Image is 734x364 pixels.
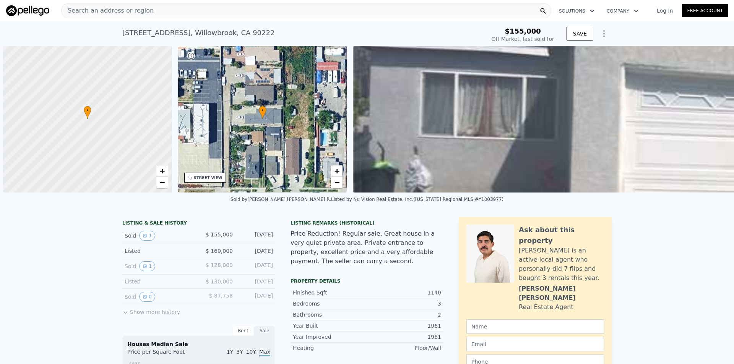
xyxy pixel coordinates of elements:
span: • [84,107,91,114]
div: 1961 [367,322,441,330]
span: $ 160,000 [206,248,233,254]
a: Log In [648,7,682,15]
div: [DATE] [239,261,273,271]
div: 2 [367,311,441,319]
div: Finished Sqft [293,289,367,296]
a: Zoom out [156,177,168,188]
div: 1961 [367,333,441,341]
div: Price Reduction! Regular sale. Great house in a very quiet private area. Private entrance to prop... [291,229,443,266]
a: Free Account [682,4,728,17]
span: + [159,166,164,176]
span: $155,000 [505,27,541,35]
input: Name [466,319,604,334]
div: [DATE] [239,278,273,285]
span: 10Y [246,349,256,355]
div: Sold [125,292,193,302]
div: [DATE] [239,231,273,241]
button: View historical data [139,231,155,241]
span: 1Y [227,349,233,355]
div: Listed by Nu Vision Real Estate, Inc. ([US_STATE] Regional MLS #Y1003977) [331,197,503,202]
button: Show more history [122,305,180,316]
div: Year Built [293,322,367,330]
span: $ 87,758 [209,293,233,299]
span: − [159,178,164,187]
div: 3 [367,300,441,307]
div: Ask about this property [519,225,604,246]
div: • [84,106,91,119]
a: Zoom in [156,165,168,177]
div: Sale [254,326,275,336]
span: $ 130,000 [206,278,233,285]
div: Sold [125,231,193,241]
div: Year Improved [293,333,367,341]
a: Zoom in [331,165,343,177]
button: Company [601,4,645,18]
span: $ 128,000 [206,262,233,268]
span: Search an address or region [62,6,154,15]
div: [PERSON_NAME] [PERSON_NAME] [519,284,604,303]
div: Rent [232,326,254,336]
span: $ 155,000 [206,231,233,238]
div: Listing Remarks (Historical) [291,220,443,226]
button: SAVE [567,27,593,40]
div: Heating [293,344,367,352]
input: Email [466,337,604,351]
div: Listed [125,247,193,255]
img: Pellego [6,5,49,16]
div: Houses Median Sale [127,340,270,348]
button: Solutions [553,4,601,18]
div: STREET VIEW [194,175,222,181]
div: Real Estate Agent [519,303,573,312]
span: − [335,178,339,187]
div: [STREET_ADDRESS] , Willowbrook , CA 90222 [122,28,274,38]
div: Sold [125,261,193,271]
div: Property details [291,278,443,284]
a: Zoom out [331,177,343,188]
div: 1140 [367,289,441,296]
div: [DATE] [239,292,273,302]
div: Off Market, last sold for [492,35,554,43]
span: Max [259,349,270,356]
button: Show Options [596,26,612,41]
div: Sold by [PERSON_NAME] [PERSON_NAME] R . [231,197,331,202]
button: View historical data [139,292,155,302]
span: 3Y [236,349,243,355]
div: [DATE] [239,247,273,255]
div: Bathrooms [293,311,367,319]
div: Bedrooms [293,300,367,307]
div: • [259,106,266,119]
span: + [335,166,339,176]
div: Floor/Wall [367,344,441,352]
div: LISTING & SALE HISTORY [122,220,275,228]
div: Listed [125,278,193,285]
div: Price per Square Foot [127,348,199,360]
span: • [259,107,266,114]
div: [PERSON_NAME] is an active local agent who personally did 7 flips and bought 3 rentals this year. [519,246,604,283]
button: View historical data [139,261,155,271]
